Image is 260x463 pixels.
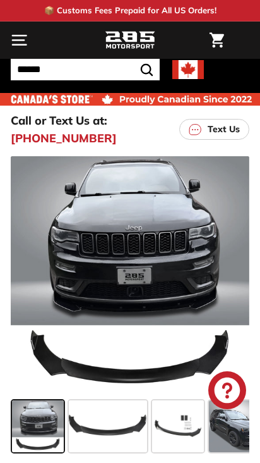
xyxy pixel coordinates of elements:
[203,22,230,58] a: Cart
[105,30,155,51] img: Logo_285_Motorsport_areodynamics_components
[208,123,240,136] p: Text Us
[11,130,117,147] a: [PHONE_NUMBER]
[179,119,249,140] a: Text Us
[204,371,250,412] inbox-online-store-chat: Shopify online store chat
[11,112,107,129] p: Call or Text Us at:
[44,4,216,17] p: 📦 Customs Fees Prepaid for All US Orders!
[11,59,160,80] input: Search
